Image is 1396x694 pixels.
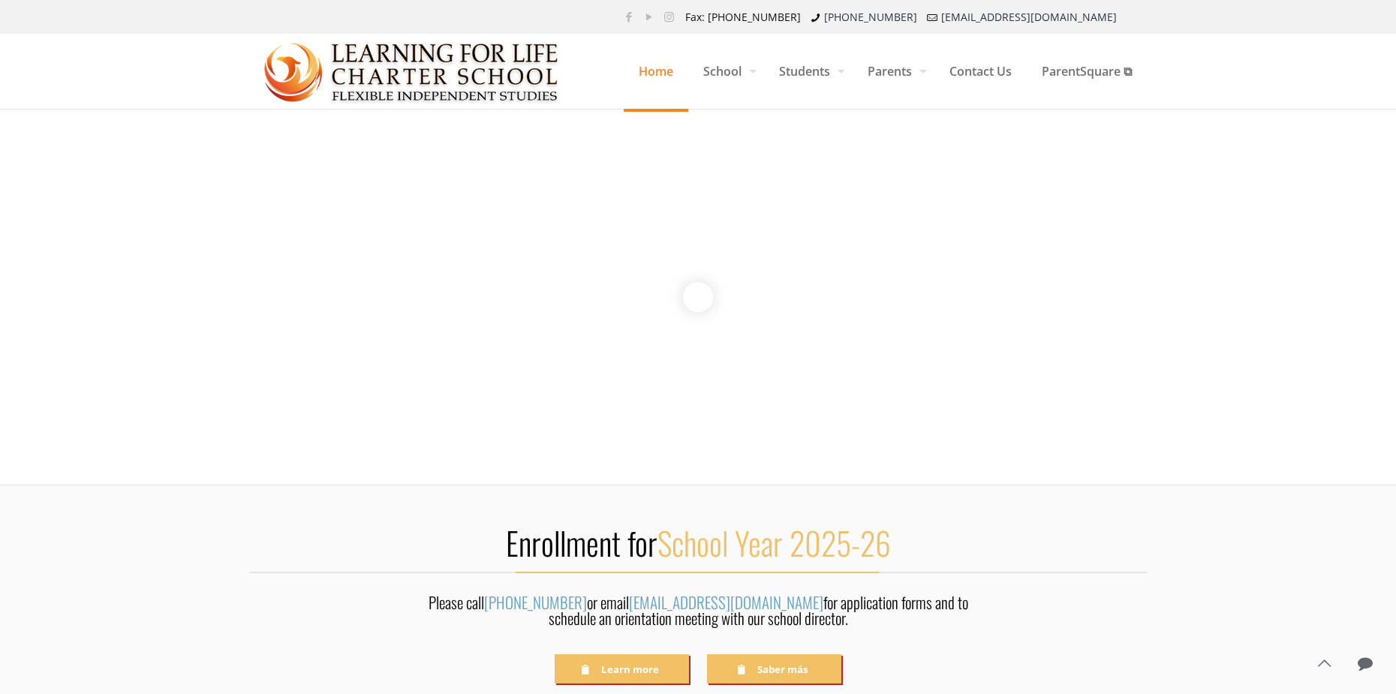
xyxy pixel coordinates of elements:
a: [PHONE_NUMBER] [824,10,917,24]
span: Students [764,49,853,94]
a: School [688,34,764,109]
a: [EMAIL_ADDRESS][DOMAIN_NAME] [941,10,1117,24]
h2: Enrollment for [249,523,1147,562]
i: phone [808,10,823,24]
a: ParentSquare ⧉ [1027,34,1147,109]
img: Home [264,35,559,110]
a: Home [624,34,688,109]
a: Learn more [555,654,689,683]
a: [PHONE_NUMBER] [484,590,587,614]
a: Parents [853,34,934,109]
a: Learning for Life Charter School [264,34,559,109]
span: Contact Us [934,49,1027,94]
a: [EMAIL_ADDRESS][DOMAIN_NAME] [629,590,823,614]
span: Parents [853,49,934,94]
a: Students [764,34,853,109]
a: Instagram icon [661,9,677,24]
span: School [688,49,764,94]
a: Saber más [707,654,841,683]
i: mail [925,10,940,24]
a: YouTube icon [641,9,657,24]
div: Please call or email for application forms and to schedule an orientation meeting with our school... [419,594,977,634]
a: Facebook icon [621,9,636,24]
span: School Year 2025-26 [657,519,891,566]
span: ParentSquare ⧉ [1027,49,1147,94]
a: Back to top icon [1308,647,1340,679]
span: Home [624,49,688,94]
a: Contact Us [934,34,1027,109]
